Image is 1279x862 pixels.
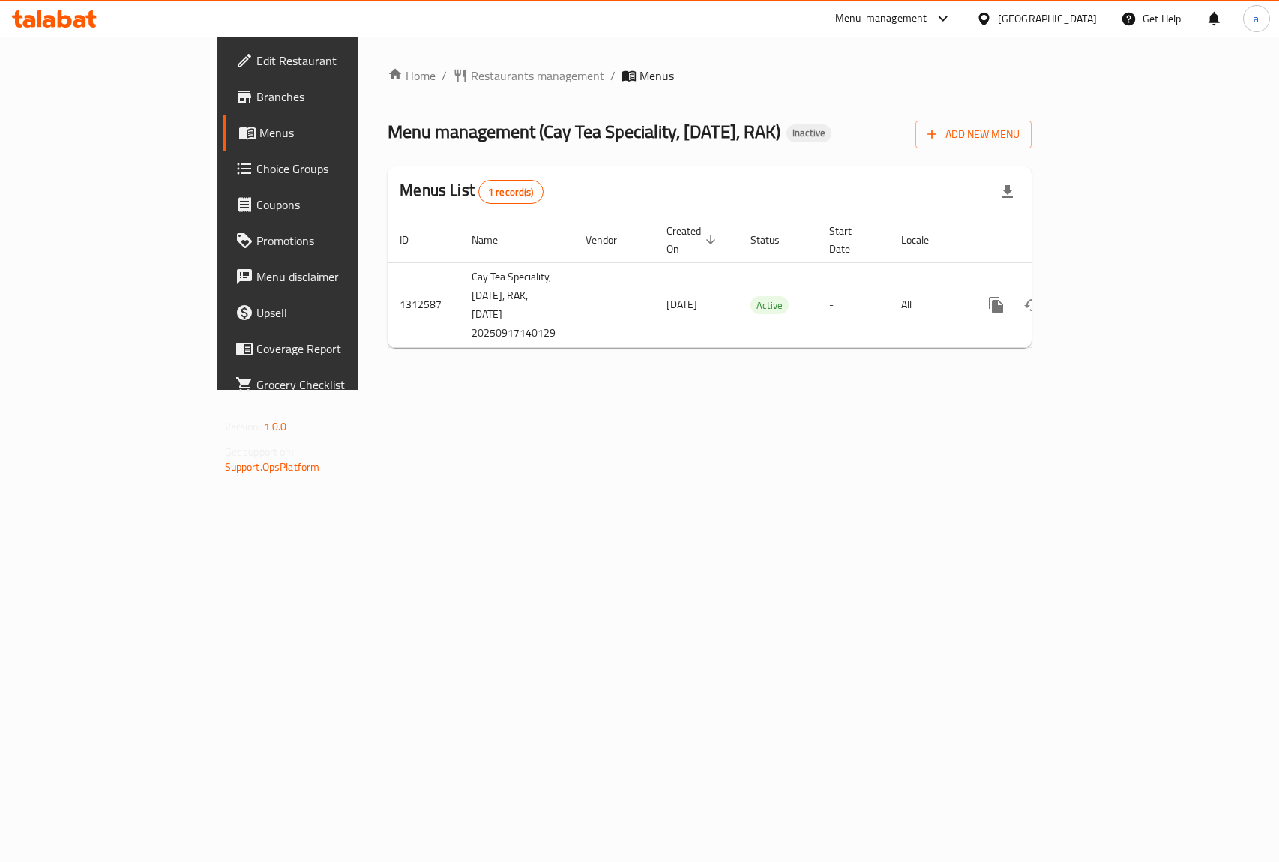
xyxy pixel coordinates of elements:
td: - [817,262,889,347]
span: ID [400,231,428,249]
a: Choice Groups [223,151,431,187]
span: Vendor [586,231,637,249]
span: Menu disclaimer [256,268,419,286]
span: Coupons [256,196,419,214]
nav: breadcrumb [388,67,1032,85]
span: Add New Menu [927,125,1020,144]
span: 1.0.0 [264,417,287,436]
div: Active [750,296,789,314]
li: / [610,67,616,85]
td: All [889,262,966,347]
a: Coupons [223,187,431,223]
span: Status [750,231,799,249]
span: Menu management ( Cay Tea Speciality, [DATE], RAK ) [388,115,780,148]
span: Coverage Report [256,340,419,358]
span: Restaurants management [471,67,604,85]
a: Restaurants management [453,67,604,85]
a: Support.OpsPlatform [225,457,320,477]
span: 1 record(s) [479,185,543,199]
span: a [1254,10,1259,27]
a: Grocery Checklist [223,367,431,403]
button: more [978,287,1014,323]
span: Active [750,297,789,314]
a: Promotions [223,223,431,259]
div: Total records count [478,180,544,204]
li: / [442,67,447,85]
td: Cay Tea Speciality, [DATE], RAK,[DATE] 20250917140129 [460,262,574,347]
span: Grocery Checklist [256,376,419,394]
button: Change Status [1014,287,1050,323]
span: Promotions [256,232,419,250]
div: Menu-management [835,10,927,28]
h2: Menus List [400,179,543,204]
a: Coverage Report [223,331,431,367]
div: Inactive [786,124,831,142]
table: enhanced table [388,217,1134,348]
span: Menus [639,67,674,85]
span: Name [472,231,517,249]
span: Version: [225,417,262,436]
div: [GEOGRAPHIC_DATA] [998,10,1097,27]
span: Branches [256,88,419,106]
span: Start Date [829,222,871,258]
button: Add New Menu [915,121,1032,148]
span: Edit Restaurant [256,52,419,70]
a: Edit Restaurant [223,43,431,79]
span: Get support on: [225,442,294,462]
a: Menu disclaimer [223,259,431,295]
span: Locale [901,231,948,249]
span: Created On [666,222,720,258]
a: Branches [223,79,431,115]
a: Menus [223,115,431,151]
span: Inactive [786,127,831,139]
span: Choice Groups [256,160,419,178]
span: Menus [259,124,419,142]
a: Upsell [223,295,431,331]
th: Actions [966,217,1134,263]
span: Upsell [256,304,419,322]
span: [DATE] [666,295,697,314]
div: Export file [990,174,1026,210]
